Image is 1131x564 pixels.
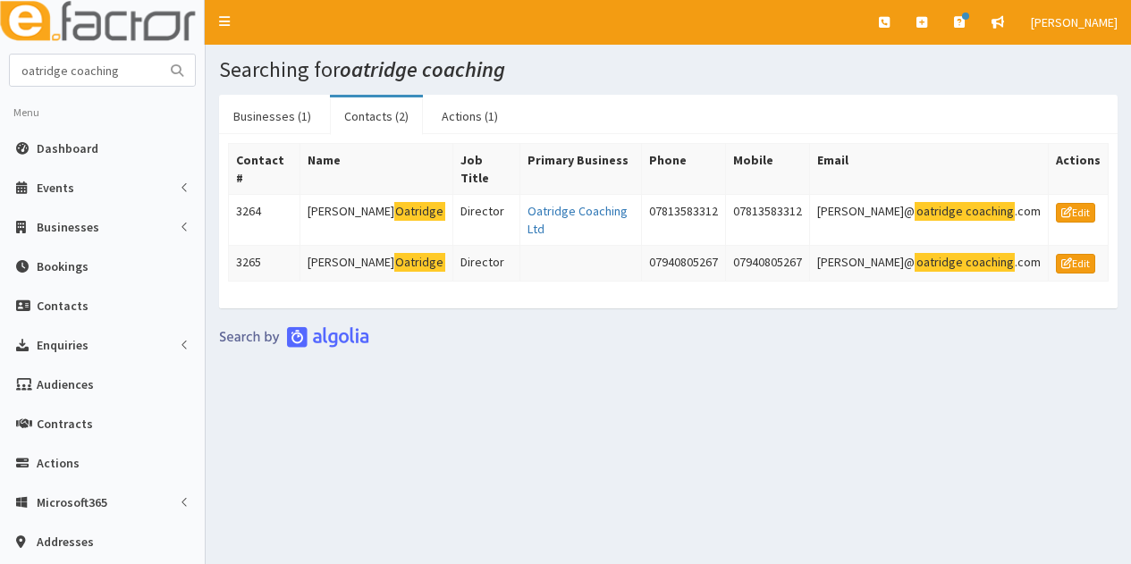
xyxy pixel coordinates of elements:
[300,195,452,246] td: [PERSON_NAME]
[528,203,628,237] a: Oatridge Coaching Ltd
[37,416,93,432] span: Contracts
[219,97,325,135] a: Businesses (1)
[219,326,369,348] img: search-by-algolia-light-background.png
[1031,14,1118,30] span: [PERSON_NAME]
[37,534,94,550] span: Addresses
[964,202,1015,221] mark: coaching
[1056,254,1095,274] a: Edit
[642,144,726,195] th: Phone
[394,202,445,221] mark: Oatridge
[37,140,98,156] span: Dashboard
[519,144,642,195] th: Primary Business
[726,195,810,246] td: 07813583312
[1048,144,1108,195] th: Actions
[300,144,452,195] th: Name
[300,246,452,282] td: [PERSON_NAME]
[810,144,1049,195] th: Email
[394,253,445,272] mark: Oatridge
[37,455,80,471] span: Actions
[219,58,1118,81] h1: Searching for
[37,298,89,314] span: Contacts
[642,195,726,246] td: 07813583312
[1056,203,1095,223] a: Edit
[964,253,1015,272] mark: coaching
[37,337,89,353] span: Enquiries
[37,180,74,196] span: Events
[726,144,810,195] th: Mobile
[452,246,519,282] td: Director
[915,202,964,221] mark: oatridge
[726,246,810,282] td: 07940805267
[37,494,107,510] span: Microsoft365
[452,195,519,246] td: Director
[10,55,160,86] input: Search...
[452,144,519,195] th: Job Title
[810,195,1049,246] td: [PERSON_NAME]@ .com
[915,253,964,272] mark: oatridge
[427,97,512,135] a: Actions (1)
[810,246,1049,282] td: [PERSON_NAME]@ .com
[229,144,300,195] th: Contact #
[340,55,505,83] i: oatridge coaching
[229,246,300,282] td: 3265
[642,246,726,282] td: 07940805267
[330,97,423,135] a: Contacts (2)
[229,195,300,246] td: 3264
[37,376,94,392] span: Audiences
[37,258,89,274] span: Bookings
[37,219,99,235] span: Businesses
